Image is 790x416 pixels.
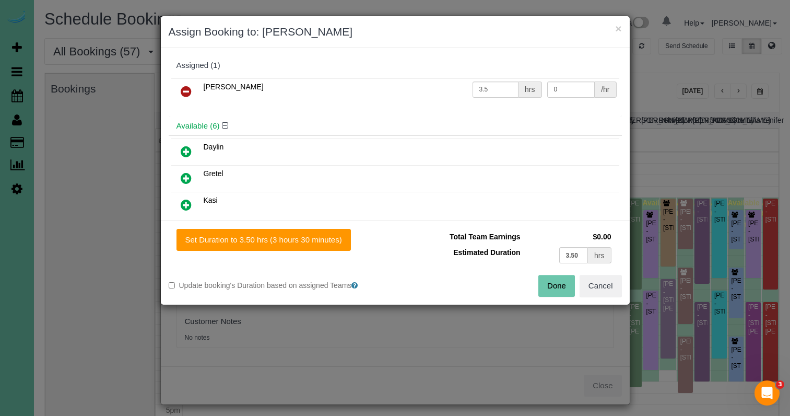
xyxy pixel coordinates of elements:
button: Cancel [580,275,622,297]
button: Set Duration to 3.50 hrs (3 hours 30 minutes) [176,229,351,251]
span: Kasi [204,196,218,204]
iframe: Intercom live chat [754,380,780,406]
span: 3 [776,380,784,389]
div: /hr [595,82,616,98]
button: × [615,23,621,34]
h4: Available (6) [176,122,614,131]
span: Estimated Duration [453,248,520,257]
span: [PERSON_NAME] [204,83,264,91]
div: Assigned (1) [176,61,614,70]
h3: Assign Booking to: [PERSON_NAME] [169,24,622,40]
button: Done [538,275,575,297]
td: Total Team Earnings [403,229,523,245]
div: hrs [518,82,541,98]
span: Gretel [204,169,223,178]
span: Daylin [204,143,224,151]
label: Update booking's Duration based on assigned Teams [169,280,387,291]
input: Update booking's Duration based on assigned Teams [169,282,175,288]
div: hrs [588,247,611,263]
td: $0.00 [523,229,614,245]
